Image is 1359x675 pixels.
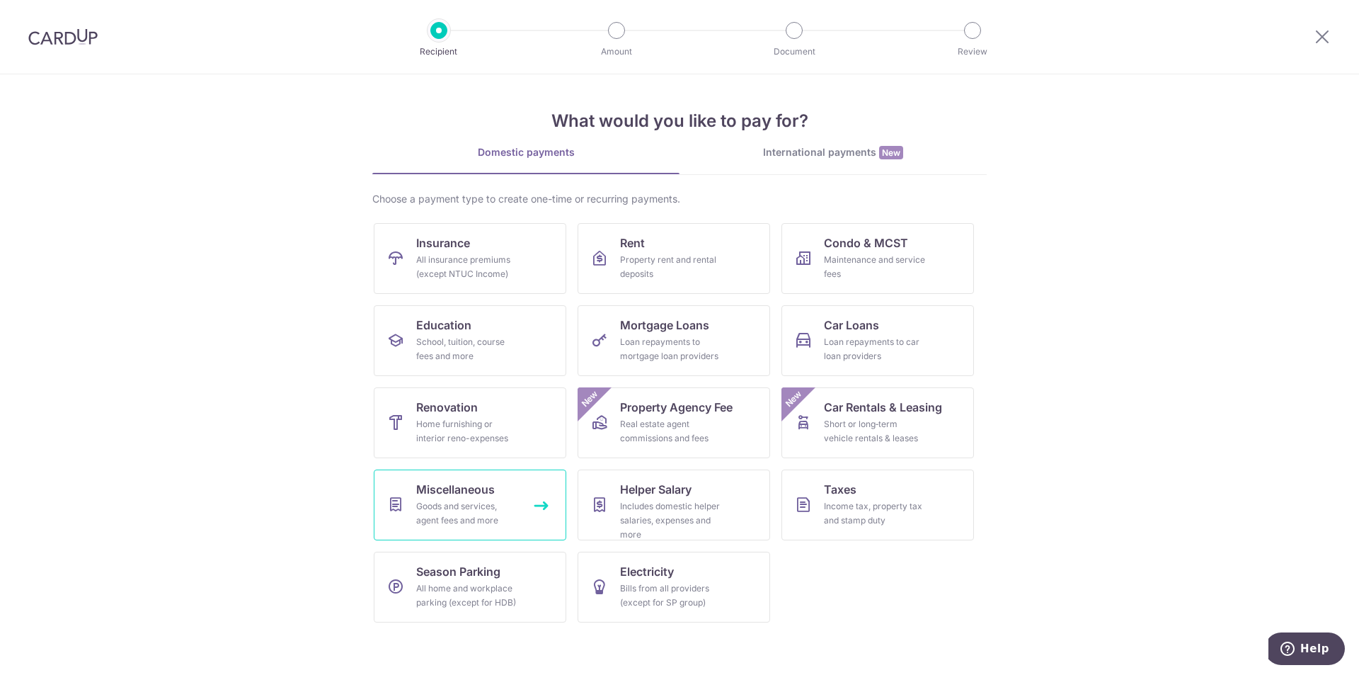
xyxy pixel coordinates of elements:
a: Mortgage LoansLoan repayments to mortgage loan providers [578,305,770,376]
span: New [782,387,805,411]
div: Goods and services, agent fees and more [416,499,518,528]
h4: What would you like to pay for? [372,108,987,134]
div: School, tuition, course fees and more [416,335,518,363]
div: Bills from all providers (except for SP group) [620,582,722,610]
span: Rent [620,234,645,251]
a: EducationSchool, tuition, course fees and more [374,305,566,376]
div: Income tax, property tax and stamp duty [824,499,926,528]
a: TaxesIncome tax, property tax and stamp duty [781,470,974,540]
span: Taxes [824,481,856,498]
a: RenovationHome furnishing or interior reno-expenses [374,387,566,458]
span: Property Agency Fee [620,399,733,416]
a: ElectricityBills from all providers (except for SP group) [578,552,770,623]
span: Education [416,317,471,334]
a: InsuranceAll insurance premiums (except NTUC Income) [374,223,566,294]
p: Document [742,45,847,59]
span: New [578,387,602,411]
div: All insurance premiums (except NTUC Income) [416,253,518,281]
div: All home and workplace parking (except for HDB) [416,582,518,610]
a: Helper SalaryIncludes domestic helper salaries, expenses and more [578,470,770,540]
div: Includes domestic helper salaries, expenses and more [620,499,722,542]
div: Loan repayments to mortgage loan providers [620,335,722,363]
div: Maintenance and service fees [824,253,926,281]
div: Domestic payments [372,145,679,159]
a: MiscellaneousGoods and services, agent fees and more [374,470,566,540]
div: Real estate agent commissions and fees [620,417,722,446]
a: Condo & MCSTMaintenance and service fees [781,223,974,294]
span: Renovation [416,399,478,416]
span: Season Parking [416,563,500,580]
div: International payments [679,145,987,160]
a: Season ParkingAll home and workplace parking (except for HDB) [374,552,566,623]
a: RentProperty rent and rental deposits [578,223,770,294]
p: Amount [564,45,669,59]
div: Loan repayments to car loan providers [824,335,926,363]
span: Car Loans [824,317,879,334]
span: New [879,146,903,159]
div: Home furnishing or interior reno-expenses [416,417,518,446]
iframe: Opens a widget where you can find more information [1268,633,1345,668]
p: Recipient [386,45,491,59]
div: Choose a payment type to create one-time or recurring payments. [372,192,987,206]
div: Property rent and rental deposits [620,253,722,281]
div: Short or long‑term vehicle rentals & leases [824,417,926,446]
span: Helper Salary [620,481,692,498]
img: CardUp [28,28,98,45]
a: Car Rentals & LeasingShort or long‑term vehicle rentals & leasesNew [781,387,974,458]
span: Electricity [620,563,674,580]
span: Car Rentals & Leasing [824,399,942,416]
a: Property Agency FeeReal estate agent commissions and feesNew [578,387,770,458]
p: Review [920,45,1025,59]
span: Miscellaneous [416,481,495,498]
span: Condo & MCST [824,234,908,251]
a: Car LoansLoan repayments to car loan providers [781,305,974,376]
span: Mortgage Loans [620,317,709,334]
span: Insurance [416,234,470,251]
